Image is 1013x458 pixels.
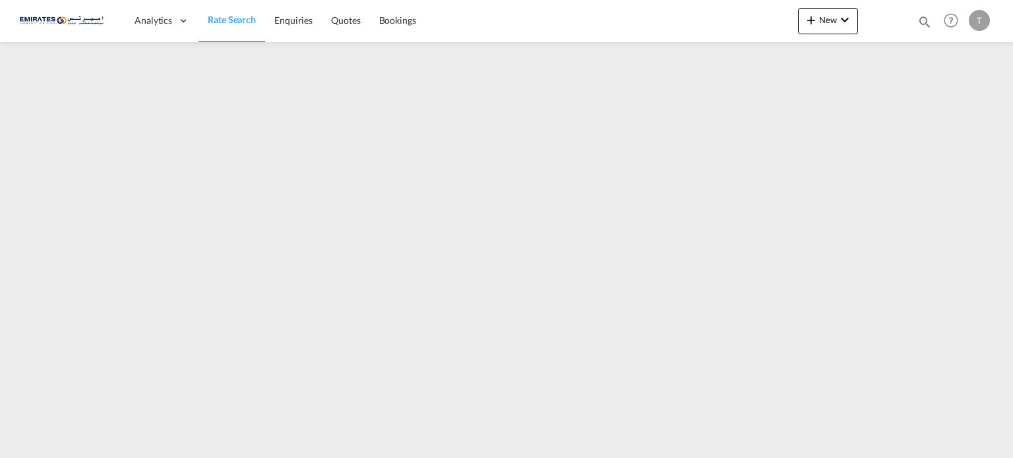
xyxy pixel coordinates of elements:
span: Rate Search [208,14,256,25]
div: T [969,10,990,31]
md-icon: icon-plus 400-fg [803,12,819,28]
div: icon-magnify [917,14,932,34]
span: Help [940,9,962,32]
span: Analytics [135,14,172,27]
md-icon: icon-chevron-down [837,12,853,28]
md-icon: icon-magnify [917,14,932,29]
img: c67187802a5a11ec94275b5db69a26e6.png [20,6,109,36]
span: Quotes [331,14,360,26]
span: New [803,14,853,25]
div: Help [940,9,969,33]
span: Enquiries [274,14,313,26]
button: icon-plus 400-fgNewicon-chevron-down [798,8,858,34]
span: Bookings [379,14,416,26]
